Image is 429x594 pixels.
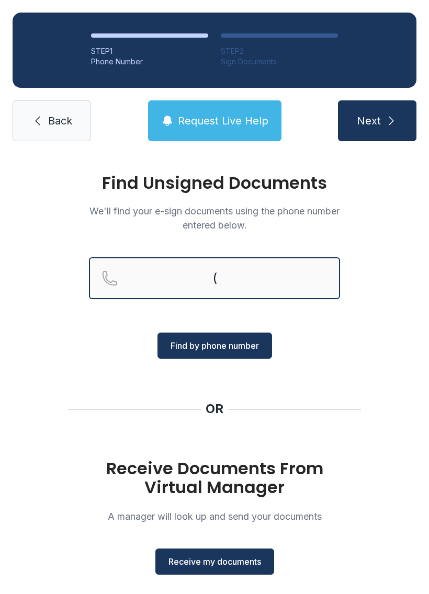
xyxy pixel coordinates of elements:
[89,257,340,299] input: Reservation phone number
[171,339,259,352] span: Find by phone number
[221,46,338,56] div: STEP 2
[91,56,208,67] div: Phone Number
[91,46,208,56] div: STEP 1
[89,204,340,232] p: We'll find your e-sign documents using the phone number entered below.
[357,113,381,128] span: Next
[206,401,223,417] div: OR
[89,509,340,523] p: A manager will look up and send your documents
[48,113,72,128] span: Back
[168,555,261,568] span: Receive my documents
[89,459,340,497] h1: Receive Documents From Virtual Manager
[221,56,338,67] div: Sign Documents
[89,175,340,191] h1: Find Unsigned Documents
[178,113,268,128] span: Request Live Help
